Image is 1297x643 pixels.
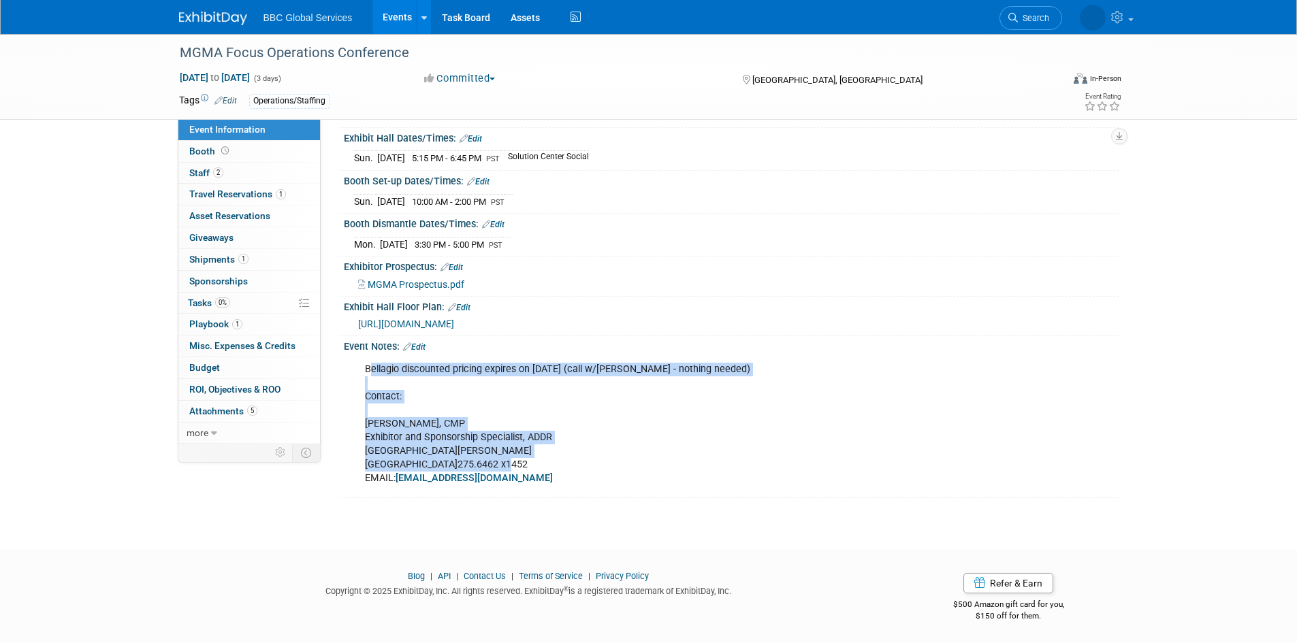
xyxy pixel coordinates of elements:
[247,406,257,416] span: 5
[178,163,320,184] a: Staff2
[178,335,320,357] a: Misc. Expenses & Credits
[179,582,879,597] div: Copyright © 2025 ExhibitDay, Inc. All rights reserved. ExhibitDay is a registered trademark of Ex...
[408,571,425,581] a: Blog
[460,134,482,144] a: Edit
[175,41,1042,65] div: MGMA Focus Operations Conference
[189,210,270,221] span: Asset Reservations
[482,220,505,229] a: Edit
[344,171,1119,188] div: Booth Set-up Dates/Times:
[214,96,237,105] a: Edit
[276,189,286,199] span: 1
[178,141,320,162] a: Booth
[178,423,320,444] a: more
[963,573,1053,593] a: Refer & Earn
[178,401,320,422] a: Attachments5
[358,279,464,290] a: MGMA Prospectus.pdf
[189,340,295,351] span: Misc. Expenses & Credits
[344,214,1119,231] div: Booth Dismantle Dates/Times:
[1089,73,1121,84] div: In-Person
[344,257,1119,274] div: Exhibitor Prospectus:
[189,318,242,329] span: Playbook
[1018,13,1049,23] span: Search
[178,271,320,292] a: Sponsorships
[899,610,1119,622] div: $150 off for them.
[412,153,481,163] span: 5:15 PM - 6:45 PM
[464,571,506,581] a: Contact Us
[189,167,223,178] span: Staff
[1074,73,1087,84] img: Format-Inperson.png
[377,151,405,165] td: [DATE]
[253,74,281,83] span: (3 days)
[344,128,1119,146] div: Exhibit Hall Dates/Times:
[178,205,320,227] a: Asset Reservations
[263,12,353,23] span: BBC Global Services
[189,146,231,156] span: Booth
[1080,5,1106,31] img: Nathan Bush
[519,571,583,581] a: Terms of Service
[344,297,1119,314] div: Exhibit Hall Floor Plan:
[292,444,320,461] td: Toggle Event Tabs
[486,154,500,163] span: PST
[238,254,249,264] span: 1
[179,12,247,25] img: ExhibitDay
[438,571,451,581] a: API
[419,71,500,86] button: Committed
[189,232,234,243] span: Giveaways
[403,342,426,352] a: Edit
[491,198,505,207] span: PST
[380,237,408,251] td: [DATE]
[213,167,223,178] span: 2
[178,184,320,205] a: Travel Reservations1
[178,249,320,270] a: Shipments1
[208,72,221,83] span: to
[982,71,1122,91] div: Event Format
[596,571,649,581] a: Privacy Policy
[999,6,1062,30] a: Search
[396,472,553,484] a: [EMAIL_ADDRESS][DOMAIN_NAME]
[178,357,320,378] a: Budget
[467,177,490,186] a: Edit
[354,194,377,208] td: Sun.
[178,314,320,335] a: Playbook1
[249,94,330,108] div: Operations/Staffing
[585,571,594,581] span: |
[232,319,242,329] span: 1
[344,336,1119,354] div: Event Notes:
[415,240,484,250] span: 3:30 PM - 5:00 PM
[178,293,320,314] a: Tasks0%
[189,406,257,416] span: Attachments
[189,254,249,265] span: Shipments
[269,444,293,461] td: Personalize Event Tab Strip
[354,151,377,165] td: Sun.
[448,303,470,312] a: Edit
[752,75,923,85] span: [GEOGRAPHIC_DATA], [GEOGRAPHIC_DATA]
[899,590,1119,621] div: $500 Amazon gift card for you,
[178,119,320,140] a: Event Information
[189,276,248,286] span: Sponsorships
[178,379,320,400] a: ROI, Objectives & ROO
[489,241,502,250] span: PST
[500,151,589,165] td: Solution Center Social
[368,279,464,290] span: MGMA Prospectus.pdf
[358,318,454,329] a: [URL][DOMAIN_NAME]
[179,71,251,84] span: [DATE] [DATE]
[188,297,230,308] span: Tasks
[178,227,320,248] a: Giveaways
[179,93,237,109] td: Tags
[187,427,208,438] span: more
[441,263,463,272] a: Edit
[189,188,286,199] span: Travel Reservations
[189,124,266,135] span: Event Information
[189,384,281,395] span: ROI, Objectives & ROO
[564,585,569,593] sup: ®
[354,237,380,251] td: Mon.
[215,297,230,308] span: 0%
[412,197,486,207] span: 10:00 AM - 2:00 PM
[219,146,231,156] span: Booth not reserved yet
[1084,93,1121,100] div: Event Rating
[377,194,405,208] td: [DATE]
[189,362,220,373] span: Budget
[453,571,462,581] span: |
